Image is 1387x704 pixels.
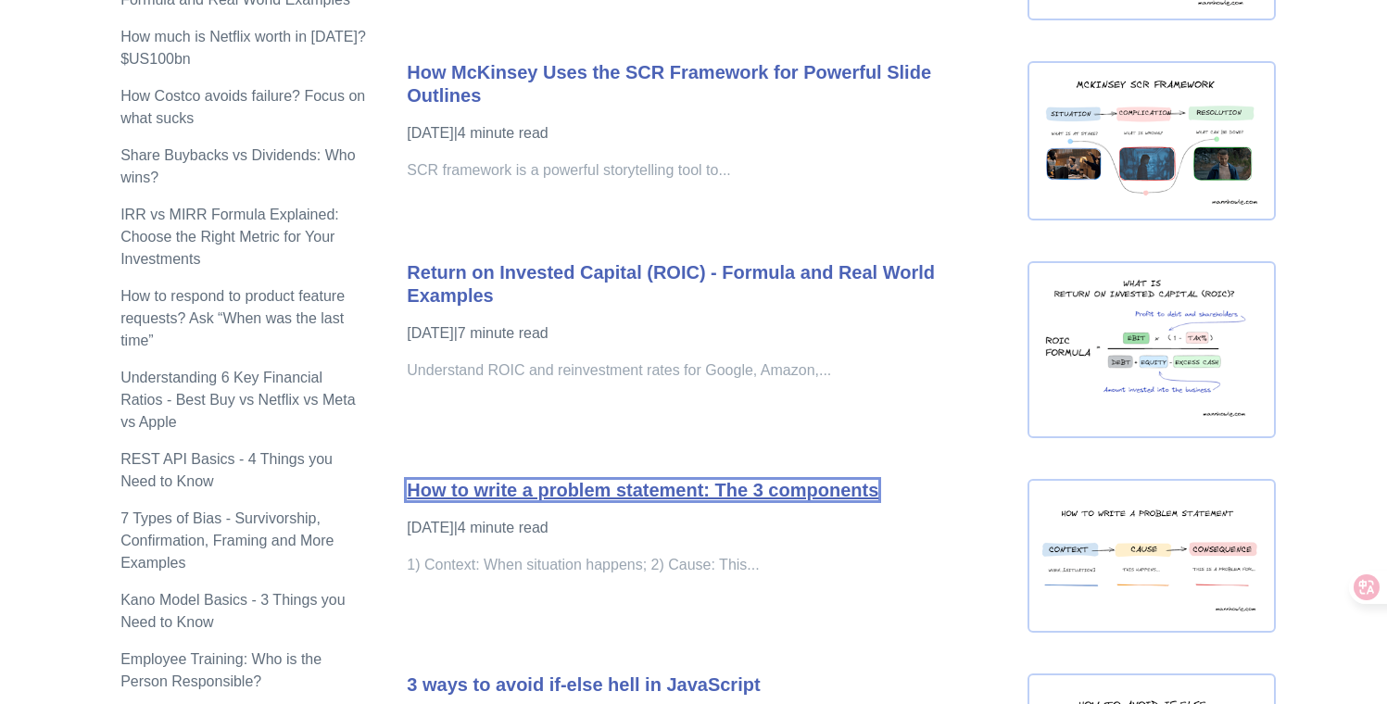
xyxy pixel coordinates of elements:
p: [DATE] | 7 minute read [407,322,1008,345]
a: Return on Invested Capital (ROIC) - Formula and Real World Examples [407,262,935,306]
img: how to write a problem statement [1028,479,1276,633]
p: SCR framework is a powerful storytelling tool to... [407,159,1008,182]
p: 1) Context: When situation happens; 2) Cause: This... [407,554,1008,576]
img: return-on-invested-capital [1028,261,1276,438]
a: REST API Basics - 4 Things you Need to Know [120,451,333,489]
a: IRR vs MIRR Formula Explained: Choose the Right Metric for Your Investments [120,207,339,267]
a: Understanding 6 Key Financial Ratios - Best Buy vs Netflix vs Meta vs Apple [120,370,355,430]
p: Understand ROIC and reinvestment rates for Google, Amazon,... [407,359,1008,382]
a: Share Buybacks vs Dividends: Who wins? [120,147,355,185]
p: [DATE] | 4 minute read [407,122,1008,145]
a: 7 Types of Bias - Survivorship, Confirmation, Framing and More Examples [120,510,334,571]
a: How Costco avoids failure? Focus on what sucks [120,88,365,126]
a: How to write a problem statement: The 3 components [407,480,878,500]
a: How to respond to product feature requests? Ask “When was the last time” [120,288,345,348]
a: How much is Netflix worth in [DATE]? $US100bn [120,29,366,67]
img: mckinsey scr framework [1028,61,1276,221]
a: 3 ways to avoid if-else hell in JavaScript [407,674,760,695]
a: Kano Model Basics - 3 Things you Need to Know [120,592,346,630]
a: How McKinsey Uses the SCR Framework for Powerful Slide Outlines [407,62,931,106]
p: [DATE] | 4 minute read [407,517,1008,539]
a: Employee Training: Who is the Person Responsible? [120,651,322,689]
